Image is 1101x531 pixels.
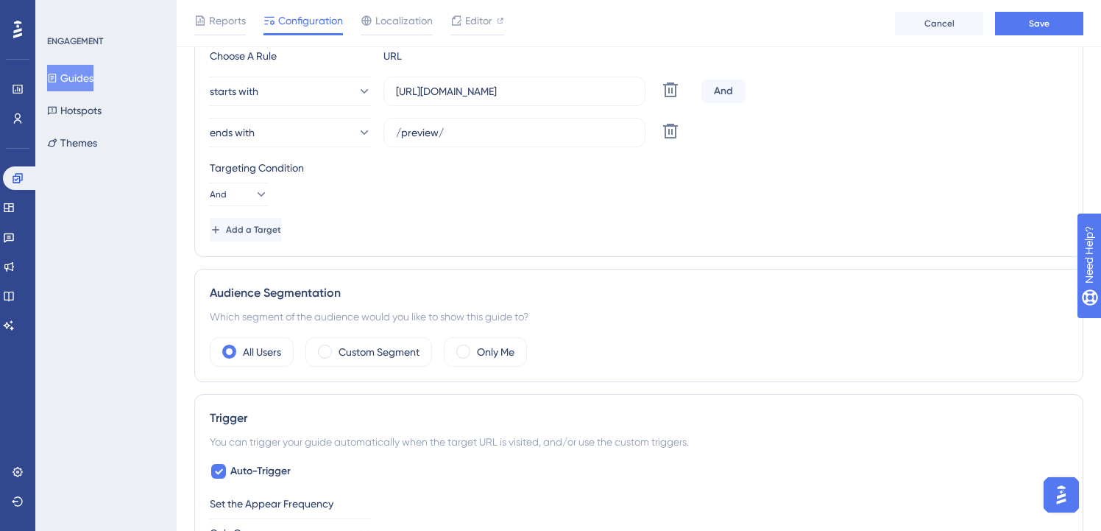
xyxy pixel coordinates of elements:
[210,77,372,106] button: starts with
[210,284,1068,302] div: Audience Segmentation
[995,12,1083,35] button: Save
[210,82,258,100] span: starts with
[1029,18,1049,29] span: Save
[210,189,227,200] span: And
[210,124,255,141] span: ends with
[210,495,1068,513] div: Set the Appear Frequency
[210,308,1068,326] div: Which segment of the audience would you like to show this guide to?
[47,65,93,91] button: Guides
[210,118,372,147] button: ends with
[701,80,746,103] div: And
[465,12,492,29] span: Editor
[278,12,343,29] span: Configuration
[895,12,983,35] button: Cancel
[1039,473,1083,517] iframe: UserGuiding AI Assistant Launcher
[210,433,1068,451] div: You can trigger your guide automatically when the target URL is visited, and/or use the custom tr...
[924,18,955,29] span: Cancel
[210,183,269,206] button: And
[339,343,419,361] label: Custom Segment
[375,12,433,29] span: Localization
[477,343,514,361] label: Only Me
[210,218,281,242] button: Add a Target
[47,130,97,156] button: Themes
[243,343,281,361] label: All Users
[396,83,633,99] input: yourwebsite.com/path
[209,12,246,29] span: Reports
[210,159,1068,177] div: Targeting Condition
[230,463,291,480] span: Auto-Trigger
[396,124,633,141] input: yourwebsite.com/path
[47,35,103,47] div: ENGAGEMENT
[35,4,92,21] span: Need Help?
[210,47,372,65] div: Choose A Rule
[47,97,102,124] button: Hotspots
[383,47,545,65] div: URL
[226,224,281,236] span: Add a Target
[210,409,1068,427] div: Trigger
